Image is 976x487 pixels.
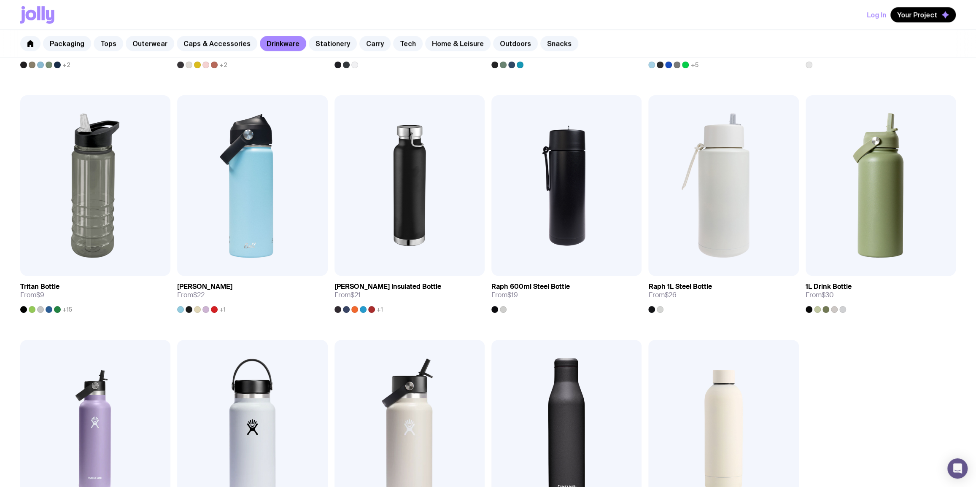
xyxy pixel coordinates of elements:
[36,291,44,299] span: $9
[540,36,578,51] a: Snacks
[334,291,361,299] span: From
[177,291,205,299] span: From
[359,36,391,51] a: Carry
[491,283,570,291] h3: Raph 600ml Steel Bottle
[377,306,383,313] span: +1
[947,458,968,479] div: Open Intercom Messenger
[491,276,642,313] a: Raph 600ml Steel BottleFrom$19
[806,283,852,291] h3: 1L Drink Bottle
[664,291,676,299] span: $26
[350,291,361,299] span: $21
[491,291,518,299] span: From
[806,291,834,299] span: From
[43,36,91,51] a: Packaging
[493,36,538,51] a: Outdoors
[20,291,44,299] span: From
[648,276,798,313] a: Raph 1L Steel BottleFrom$26
[648,283,712,291] h3: Raph 1L Steel Bottle
[690,62,698,68] span: +5
[177,36,257,51] a: Caps & Accessories
[193,291,205,299] span: $22
[20,276,170,313] a: Tritan BottleFrom$9+15
[260,36,306,51] a: Drinkware
[890,7,956,22] button: Your Project
[309,36,357,51] a: Stationery
[177,276,327,313] a: [PERSON_NAME]From$22+1
[648,291,676,299] span: From
[393,36,423,51] a: Tech
[334,283,441,291] h3: [PERSON_NAME] Insulated Bottle
[507,291,518,299] span: $19
[334,276,485,313] a: [PERSON_NAME] Insulated BottleFrom$21+1
[126,36,174,51] a: Outerwear
[219,306,226,313] span: +1
[219,62,227,68] span: +2
[177,283,232,291] h3: [PERSON_NAME]
[897,11,937,19] span: Your Project
[822,291,834,299] span: $30
[806,276,956,313] a: 1L Drink BottleFrom$30
[20,283,59,291] h3: Tritan Bottle
[867,7,886,22] button: Log In
[425,36,491,51] a: Home & Leisure
[94,36,123,51] a: Tops
[62,306,72,313] span: +15
[62,62,70,68] span: +2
